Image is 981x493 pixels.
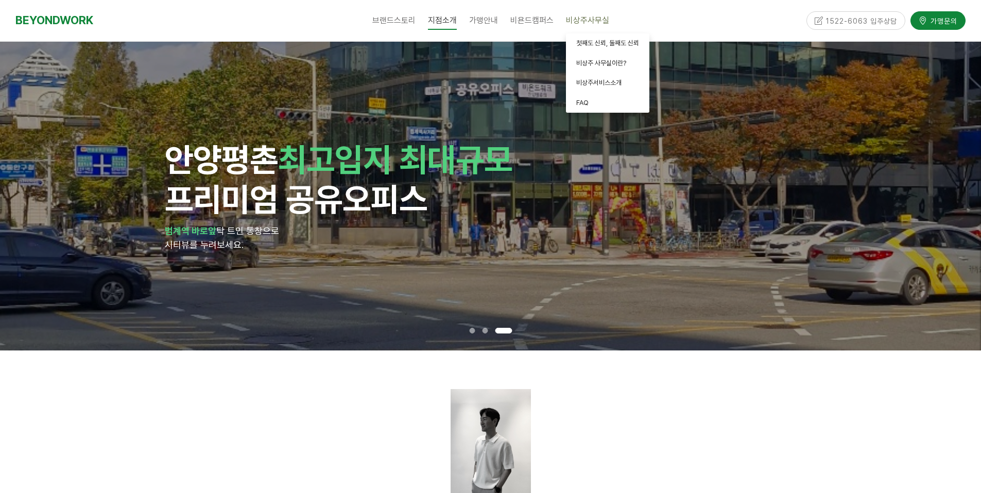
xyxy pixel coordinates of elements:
a: BEYONDWORK [15,11,93,30]
span: 비상주사무실 [566,15,609,25]
a: FAQ [566,93,649,113]
span: 지점소개 [428,11,457,30]
span: 비상주서비스소개 [576,79,622,86]
a: 첫째도 신뢰, 둘째도 신뢰 [566,33,649,54]
a: 지점소개 [422,8,463,33]
a: 비상주 사무실이란? [566,54,649,74]
span: 비욘드캠퍼스 [510,15,554,25]
span: 가맹안내 [469,15,498,25]
a: 브랜드스토리 [366,8,422,33]
a: 가맹문의 [910,10,966,28]
a: 비상주서비스소개 [566,73,649,93]
span: 가맹문의 [927,15,957,25]
a: 비상주사무실 [560,8,615,33]
span: 브랜드스토리 [372,15,416,25]
span: 첫째도 신뢰, 둘째도 신뢰 [576,39,639,47]
a: 가맹안내 [463,8,504,33]
a: 비욘드캠퍼스 [504,8,560,33]
span: FAQ [576,99,589,107]
span: 비상주 사무실이란? [576,59,626,67]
